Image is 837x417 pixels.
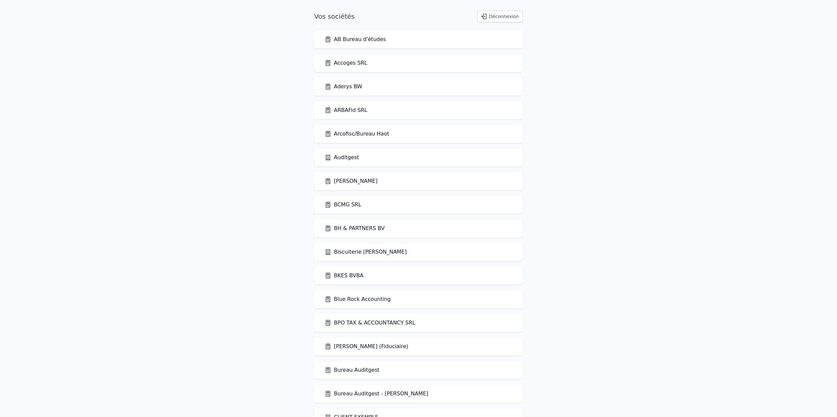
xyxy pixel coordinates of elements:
a: BH & PARTNERS BV [325,224,385,232]
a: Blue Rock Accounting [325,295,391,303]
a: Aderys BW [325,83,362,91]
h1: Vos sociétés [314,12,355,21]
a: Auditgest [325,154,359,161]
button: Déconnexion [477,10,523,22]
a: BCMG SRL [325,201,361,209]
a: Bureau Auditgest - [PERSON_NAME] [325,390,428,398]
a: Bureau Auditgest [325,366,379,374]
a: BPO TAX & ACCOUNTANCY SRL [325,319,415,327]
a: [PERSON_NAME] [325,177,378,185]
a: [PERSON_NAME] (Fiduciaire) [325,343,408,350]
a: Biscuiterie [PERSON_NAME] [325,248,407,256]
a: Arcofisc/Bureau Haot [325,130,389,138]
a: Accoges SRL [325,59,367,67]
a: ARBAFid SRL [325,106,367,114]
a: BKES BVBA [325,272,363,280]
a: AB Bureau d'études [325,35,386,43]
